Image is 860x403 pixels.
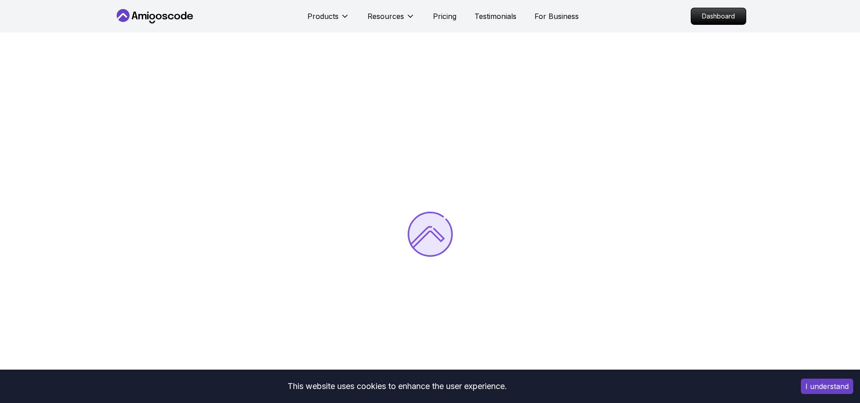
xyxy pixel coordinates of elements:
button: Products [307,11,349,29]
a: For Business [535,11,579,22]
button: Accept cookies [801,379,853,394]
p: Products [307,11,339,22]
div: This website uses cookies to enhance the user experience. [7,376,787,396]
a: Pricing [433,11,456,22]
button: Resources [367,11,415,29]
p: Dashboard [691,8,746,24]
p: Resources [367,11,404,22]
a: Testimonials [474,11,516,22]
iframe: chat widget [804,347,860,389]
a: Dashboard [691,8,746,25]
